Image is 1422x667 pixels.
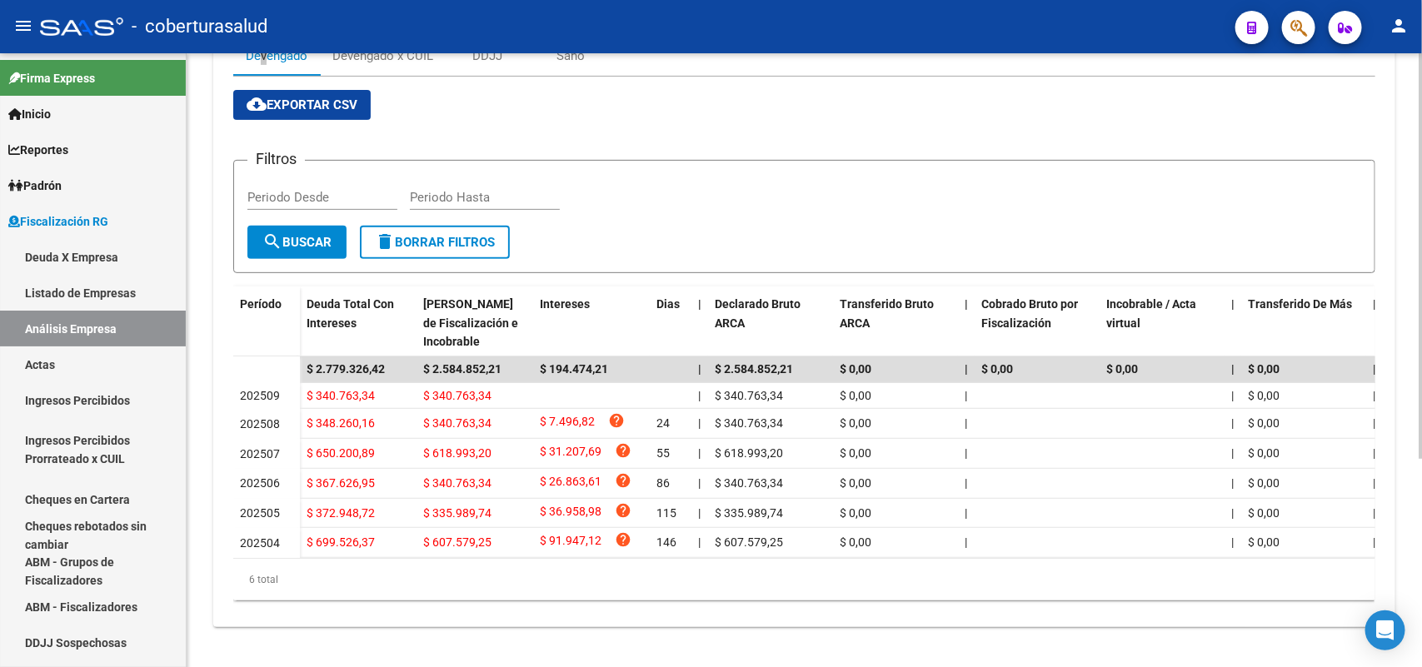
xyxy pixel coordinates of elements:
[965,476,967,490] span: |
[965,362,968,376] span: |
[423,416,491,430] span: $ 340.763,34
[360,226,510,259] button: Borrar Filtros
[247,147,305,171] h3: Filtros
[656,416,670,430] span: 24
[840,389,871,402] span: $ 0,00
[1365,610,1405,650] div: Open Intercom Messenger
[840,446,871,460] span: $ 0,00
[965,535,967,549] span: |
[698,506,701,520] span: |
[540,362,608,376] span: $ 194.474,21
[247,97,357,112] span: Exportar CSV
[540,412,595,435] span: $ 7.496,82
[1373,506,1375,520] span: |
[840,416,871,430] span: $ 0,00
[958,286,975,360] datatable-header-cell: |
[8,141,68,159] span: Reportes
[246,47,307,65] div: Devengado
[1373,446,1375,460] span: |
[1225,286,1241,360] datatable-header-cell: |
[698,446,701,460] span: |
[307,446,375,460] span: $ 650.200,89
[965,297,968,311] span: |
[1373,476,1375,490] span: |
[417,286,533,360] datatable-header-cell: Deuda Bruta Neto de Fiscalización e Incobrable
[1248,297,1352,311] span: Transferido De Más
[533,286,650,360] datatable-header-cell: Intereses
[965,506,967,520] span: |
[1231,362,1235,376] span: |
[691,286,708,360] datatable-header-cell: |
[300,286,417,360] datatable-header-cell: Deuda Total Con Intereses
[840,506,871,520] span: $ 0,00
[965,416,967,430] span: |
[840,362,871,376] span: $ 0,00
[708,286,833,360] datatable-header-cell: Declarado Bruto ARCA
[423,297,518,349] span: [PERSON_NAME] de Fiscalización e Incobrable
[13,16,33,36] mat-icon: menu
[656,535,676,549] span: 146
[1231,535,1234,549] span: |
[981,362,1013,376] span: $ 0,00
[240,417,280,431] span: 202508
[8,105,51,123] span: Inicio
[1248,535,1280,549] span: $ 0,00
[656,506,676,520] span: 115
[1100,286,1225,360] datatable-header-cell: Incobrable / Acta virtual
[240,447,280,460] span: 202507
[715,535,783,549] span: $ 607.579,25
[1231,506,1234,520] span: |
[233,559,1375,600] div: 6 total
[698,297,701,311] span: |
[1241,286,1366,360] datatable-header-cell: Transferido De Más
[698,389,701,402] span: |
[423,506,491,520] span: $ 335.989,74
[975,286,1100,360] datatable-header-cell: Cobrado Bruto por Fiscalización
[1248,389,1280,402] span: $ 0,00
[540,297,590,311] span: Intereses
[1373,362,1376,376] span: |
[423,389,491,402] span: $ 340.763,34
[8,69,95,87] span: Firma Express
[1373,389,1375,402] span: |
[1373,535,1375,549] span: |
[556,47,585,65] div: Sano
[307,297,394,330] span: Deuda Total Con Intereses
[240,297,282,311] span: Período
[1248,446,1280,460] span: $ 0,00
[698,416,701,430] span: |
[540,472,601,495] span: $ 26.863,61
[8,212,108,231] span: Fiscalización RG
[1248,362,1280,376] span: $ 0,00
[423,535,491,549] span: $ 607.579,25
[307,362,385,376] span: $ 2.779.326,42
[1373,416,1375,430] span: |
[1248,506,1280,520] span: $ 0,00
[608,412,625,429] i: help
[656,297,680,311] span: Dias
[840,297,934,330] span: Transferido Bruto ARCA
[375,231,395,251] mat-icon: delete
[981,297,1078,330] span: Cobrado Bruto por Fiscalización
[1231,446,1234,460] span: |
[615,472,631,489] i: help
[615,531,631,548] i: help
[1106,362,1138,376] span: $ 0,00
[247,94,267,114] mat-icon: cloud_download
[1366,286,1383,360] datatable-header-cell: |
[247,226,347,259] button: Buscar
[262,235,332,250] span: Buscar
[332,47,433,65] div: Devengado x CUIL
[375,235,495,250] span: Borrar Filtros
[423,476,491,490] span: $ 340.763,34
[540,442,601,465] span: $ 31.207,69
[715,362,793,376] span: $ 2.584.852,21
[240,536,280,550] span: 202504
[1248,476,1280,490] span: $ 0,00
[965,446,967,460] span: |
[1231,416,1234,430] span: |
[1231,476,1234,490] span: |
[698,362,701,376] span: |
[540,502,601,525] span: $ 36.958,98
[423,362,501,376] span: $ 2.584.852,21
